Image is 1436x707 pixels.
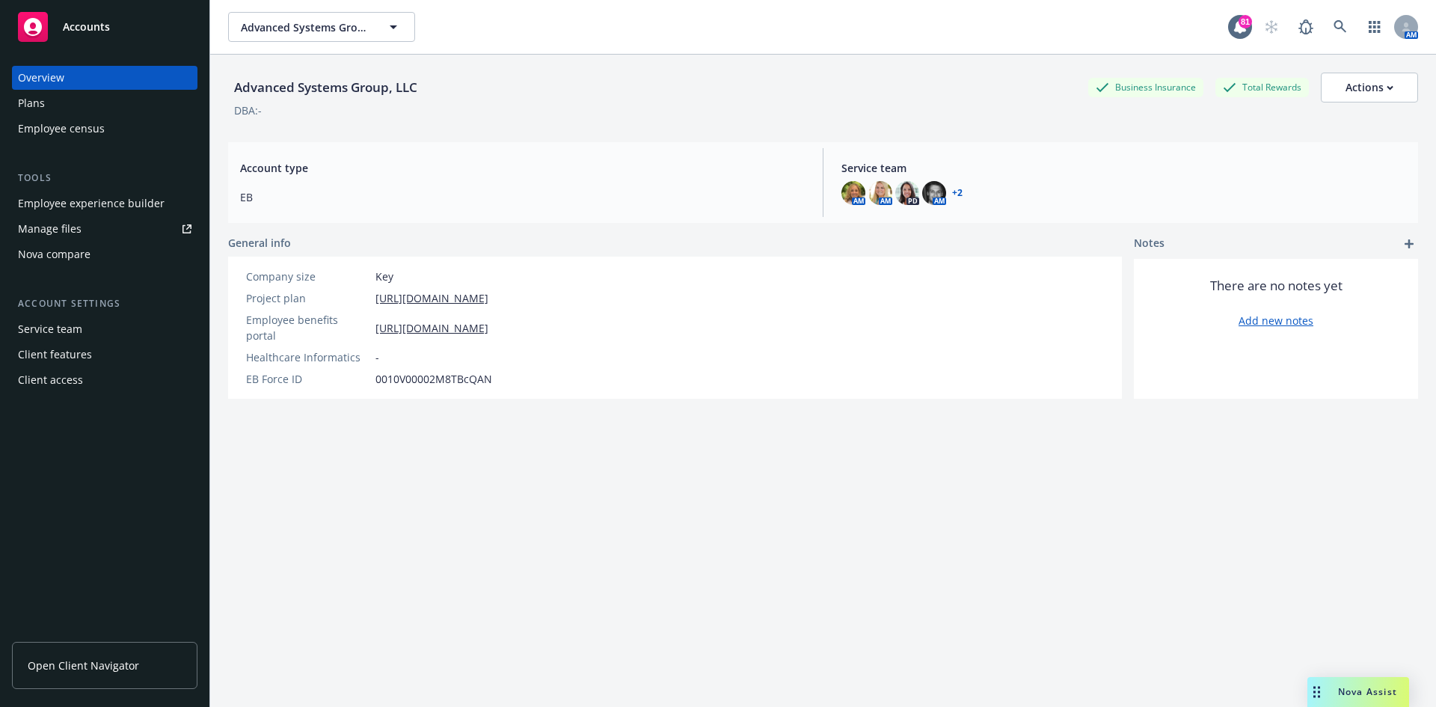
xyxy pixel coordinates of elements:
div: Total Rewards [1215,78,1309,97]
a: Start snowing [1256,12,1286,42]
img: photo [841,181,865,205]
a: Report a Bug [1291,12,1321,42]
div: 81 [1239,15,1252,28]
span: Open Client Navigator [28,658,139,673]
div: Tools [12,171,197,186]
div: Client features [18,343,92,367]
div: EB Force ID [246,371,369,387]
a: Nova compare [12,242,197,266]
button: Advanced Systems Group, LLC [228,12,415,42]
div: Employee benefits portal [246,312,369,343]
span: EB [240,189,805,205]
div: DBA: - [234,102,262,118]
a: Service team [12,317,197,341]
span: - [375,349,379,365]
a: Client features [12,343,197,367]
div: Overview [18,66,64,90]
span: Advanced Systems Group, LLC [241,19,370,35]
div: Plans [18,91,45,115]
span: Key [375,269,393,284]
div: Employee census [18,117,105,141]
span: Notes [1134,235,1165,253]
span: 0010V00002M8TBcQAN [375,371,492,387]
a: Accounts [12,6,197,48]
a: [URL][DOMAIN_NAME] [375,320,488,336]
span: General info [228,235,291,251]
a: Overview [12,66,197,90]
div: Service team [18,317,82,341]
div: Advanced Systems Group, LLC [228,78,423,97]
span: Account type [240,160,805,176]
div: Employee experience builder [18,192,165,215]
a: Manage files [12,217,197,241]
a: Client access [12,368,197,392]
a: add [1400,235,1418,253]
a: Add new notes [1239,313,1313,328]
span: Nova Assist [1338,685,1397,698]
div: Account settings [12,296,197,311]
div: Company size [246,269,369,284]
span: There are no notes yet [1210,277,1343,295]
div: Nova compare [18,242,90,266]
img: photo [922,181,946,205]
span: Accounts [63,21,110,33]
div: Project plan [246,290,369,306]
a: [URL][DOMAIN_NAME] [375,290,488,306]
div: Client access [18,368,83,392]
a: Switch app [1360,12,1390,42]
a: Employee census [12,117,197,141]
span: Service team [841,160,1406,176]
div: Business Insurance [1088,78,1203,97]
a: +2 [952,189,963,198]
img: photo [895,181,919,205]
a: Plans [12,91,197,115]
img: photo [868,181,892,205]
div: Drag to move [1307,677,1326,707]
div: Actions [1346,73,1393,102]
div: Manage files [18,217,82,241]
div: Healthcare Informatics [246,349,369,365]
button: Actions [1321,73,1418,102]
a: Employee experience builder [12,192,197,215]
button: Nova Assist [1307,677,1409,707]
a: Search [1325,12,1355,42]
